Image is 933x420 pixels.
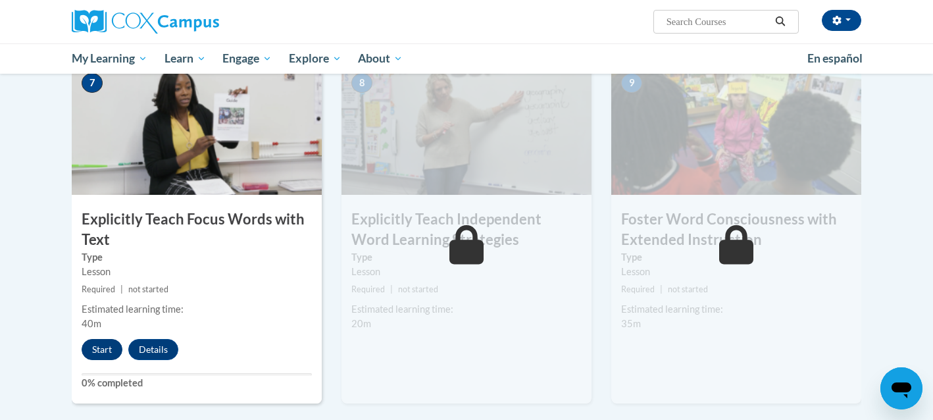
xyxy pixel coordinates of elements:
[390,284,393,294] span: |
[52,43,881,74] div: Main menu
[222,51,272,66] span: Engage
[611,209,861,250] h3: Foster Word Consciousness with Extended Instruction
[128,284,168,294] span: not started
[807,51,863,65] span: En español
[351,73,372,93] span: 8
[880,367,922,409] iframe: Button to launch messaging window
[82,250,312,265] label: Type
[82,376,312,390] label: 0% completed
[668,284,708,294] span: not started
[621,265,851,279] div: Lesson
[660,284,663,294] span: |
[799,45,871,72] a: En español
[164,51,206,66] span: Learn
[82,318,101,329] span: 40m
[665,14,770,30] input: Search Courses
[72,10,219,34] img: Cox Campus
[82,73,103,93] span: 7
[358,51,403,66] span: About
[621,318,641,329] span: 35m
[351,318,371,329] span: 20m
[351,265,582,279] div: Lesson
[82,284,115,294] span: Required
[351,250,582,265] label: Type
[398,284,438,294] span: not started
[72,51,147,66] span: My Learning
[350,43,412,74] a: About
[280,43,350,74] a: Explore
[621,73,642,93] span: 9
[82,339,122,360] button: Start
[72,209,322,250] h3: Explicitly Teach Focus Words with Text
[72,10,322,34] a: Cox Campus
[214,43,280,74] a: Engage
[72,63,322,195] img: Course Image
[822,10,861,31] button: Account Settings
[621,302,851,317] div: Estimated learning time:
[82,302,312,317] div: Estimated learning time:
[621,250,851,265] label: Type
[351,302,582,317] div: Estimated learning time:
[289,51,341,66] span: Explore
[611,63,861,195] img: Course Image
[621,284,655,294] span: Required
[120,284,123,294] span: |
[341,63,592,195] img: Course Image
[341,209,592,250] h3: Explicitly Teach Independent Word Learning Strategies
[770,14,790,30] button: Search
[63,43,156,74] a: My Learning
[156,43,214,74] a: Learn
[128,339,178,360] button: Details
[351,284,385,294] span: Required
[82,265,312,279] div: Lesson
